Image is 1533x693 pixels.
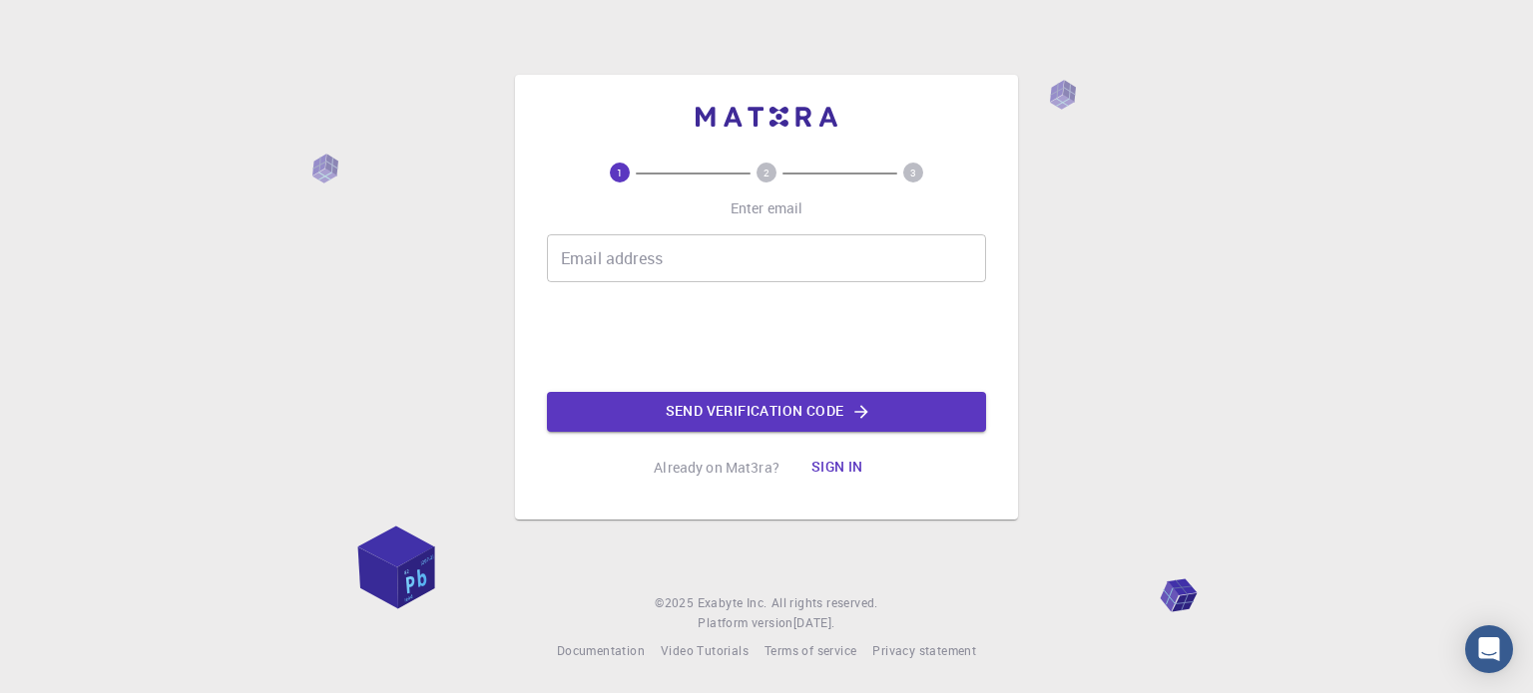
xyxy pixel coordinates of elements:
[872,642,976,658] span: Privacy statement
[910,166,916,179] text: 3
[655,593,697,613] span: © 2025
[793,614,835,630] span: [DATE] .
[765,641,856,661] a: Terms of service
[547,392,986,432] button: Send verification code
[795,448,879,488] button: Sign in
[771,593,878,613] span: All rights reserved.
[698,593,767,613] a: Exabyte Inc.
[557,641,645,661] a: Documentation
[661,641,749,661] a: Video Tutorials
[615,298,918,376] iframe: reCAPTCHA
[698,613,792,633] span: Platform version
[661,642,749,658] span: Video Tutorials
[731,198,803,218] p: Enter email
[654,458,779,478] p: Already on Mat3ra?
[765,642,856,658] span: Terms of service
[764,166,769,179] text: 2
[557,642,645,658] span: Documentation
[872,641,976,661] a: Privacy statement
[793,613,835,633] a: [DATE].
[617,166,623,179] text: 1
[698,594,767,610] span: Exabyte Inc.
[1465,625,1513,673] div: Open Intercom Messenger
